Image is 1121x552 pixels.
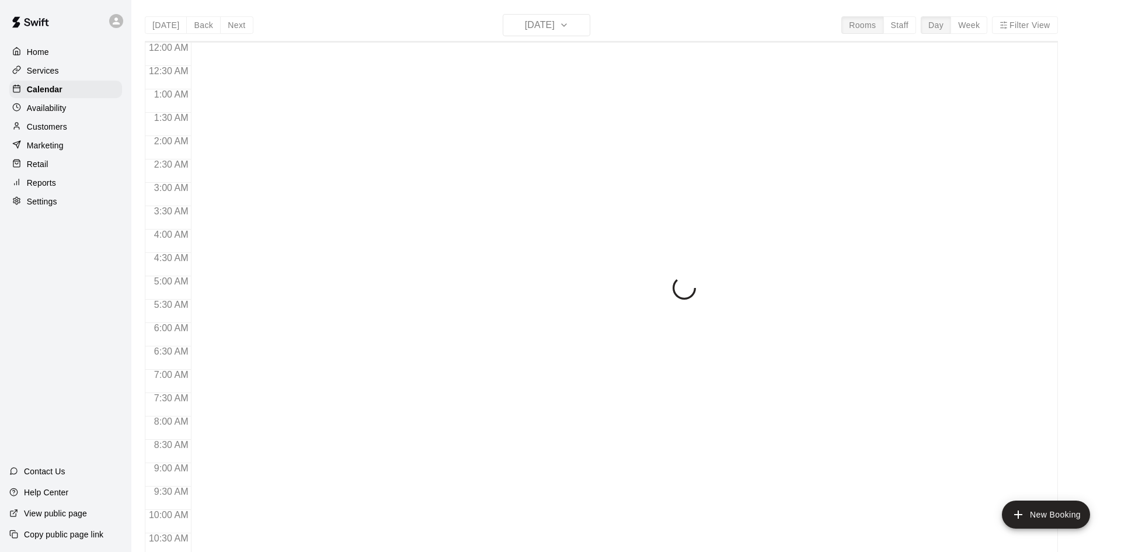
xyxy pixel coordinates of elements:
[1002,501,1090,529] button: add
[27,102,67,114] p: Availability
[27,65,59,77] p: Services
[146,43,192,53] span: 12:00 AM
[24,508,87,519] p: View public page
[151,440,192,450] span: 8:30 AM
[151,463,192,473] span: 9:00 AM
[27,121,67,133] p: Customers
[9,118,122,136] a: Customers
[9,43,122,61] a: Home
[9,81,122,98] a: Calendar
[151,183,192,193] span: 3:00 AM
[9,137,122,154] a: Marketing
[9,193,122,210] a: Settings
[151,159,192,169] span: 2:30 AM
[24,466,65,477] p: Contact Us
[27,196,57,207] p: Settings
[151,487,192,497] span: 9:30 AM
[151,113,192,123] span: 1:30 AM
[146,66,192,76] span: 12:30 AM
[151,416,192,426] span: 8:00 AM
[151,276,192,286] span: 5:00 AM
[9,174,122,192] a: Reports
[146,533,192,543] span: 10:30 AM
[151,89,192,99] span: 1:00 AM
[146,510,192,520] span: 10:00 AM
[9,155,122,173] a: Retail
[27,140,64,151] p: Marketing
[27,46,49,58] p: Home
[151,206,192,216] span: 3:30 AM
[24,487,68,498] p: Help Center
[151,300,192,310] span: 5:30 AM
[151,370,192,380] span: 7:00 AM
[27,177,56,189] p: Reports
[151,346,192,356] span: 6:30 AM
[24,529,103,540] p: Copy public page link
[27,158,48,170] p: Retail
[9,62,122,79] a: Services
[151,230,192,239] span: 4:00 AM
[27,84,62,95] p: Calendar
[151,323,192,333] span: 6:00 AM
[151,253,192,263] span: 4:30 AM
[151,136,192,146] span: 2:00 AM
[151,393,192,403] span: 7:30 AM
[9,99,122,117] a: Availability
